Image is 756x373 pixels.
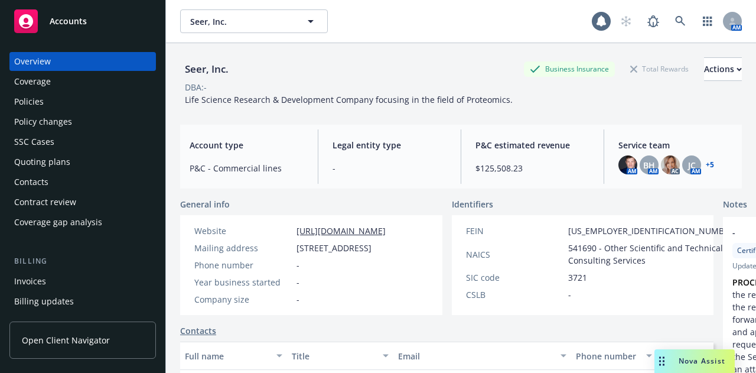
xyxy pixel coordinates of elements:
[296,225,386,236] a: [URL][DOMAIN_NAME]
[180,9,328,33] button: Seer, Inc.
[9,132,156,151] a: SSC Cases
[466,288,563,301] div: CSLB
[654,349,669,373] div: Drag to move
[50,17,87,26] span: Accounts
[688,159,696,171] span: JC
[9,213,156,232] a: Coverage gap analysis
[14,213,102,232] div: Coverage gap analysis
[194,242,292,254] div: Mailing address
[180,198,230,210] span: General info
[641,9,665,33] a: Report a Bug
[190,15,292,28] span: Seer, Inc.
[9,112,156,131] a: Policy changes
[14,272,46,291] div: Invoices
[398,350,553,362] div: Email
[185,81,207,93] div: DBA: -
[9,92,156,111] a: Policies
[180,342,287,370] button: Full name
[9,272,156,291] a: Invoices
[393,342,571,370] button: Email
[14,72,51,91] div: Coverage
[333,162,447,174] span: -
[466,271,563,284] div: SIC code
[14,92,44,111] div: Policies
[9,255,156,267] div: Billing
[568,242,737,267] span: 541690 - Other Scientific and Technical Consulting Services
[475,139,589,151] span: P&C estimated revenue
[185,350,269,362] div: Full name
[568,288,571,301] span: -
[524,61,615,76] div: Business Insurance
[706,161,714,168] a: +5
[723,198,747,212] span: Notes
[14,52,51,71] div: Overview
[333,139,447,151] span: Legal entity type
[669,9,692,33] a: Search
[618,139,732,151] span: Service team
[466,225,563,237] div: FEIN
[14,132,54,151] div: SSC Cases
[194,225,292,237] div: Website
[9,52,156,71] a: Overview
[296,293,299,306] span: -
[194,293,292,306] div: Company size
[9,153,156,171] a: Quoting plans
[22,334,110,346] span: Open Client Navigator
[180,61,233,77] div: Seer, Inc.
[14,112,72,131] div: Policy changes
[194,259,292,271] div: Phone number
[14,153,70,171] div: Quoting plans
[287,342,394,370] button: Title
[696,9,719,33] a: Switch app
[190,139,304,151] span: Account type
[14,173,48,192] div: Contacts
[657,342,713,370] button: Key contact
[296,242,372,254] span: [STREET_ADDRESS]
[704,58,742,80] div: Actions
[452,198,493,210] span: Identifiers
[624,61,695,76] div: Total Rewards
[180,325,216,337] a: Contacts
[9,173,156,192] a: Contacts
[571,342,656,370] button: Phone number
[661,155,680,174] img: photo
[296,276,299,288] span: -
[190,162,304,174] span: P&C - Commercial lines
[9,5,156,38] a: Accounts
[614,9,638,33] a: Start snowing
[466,248,563,261] div: NAICS
[618,155,637,174] img: photo
[292,350,376,362] div: Title
[9,72,156,91] a: Coverage
[568,271,587,284] span: 3721
[576,350,638,362] div: Phone number
[9,193,156,212] a: Contract review
[14,292,74,311] div: Billing updates
[643,159,655,171] span: BH
[654,349,735,373] button: Nova Assist
[296,259,299,271] span: -
[704,57,742,81] button: Actions
[194,276,292,288] div: Year business started
[475,162,589,174] span: $125,508.23
[679,356,725,366] span: Nova Assist
[9,292,156,311] a: Billing updates
[14,193,76,212] div: Contract review
[568,225,737,237] span: [US_EMPLOYER_IDENTIFICATION_NUMBER]
[185,94,513,105] span: Life Science Research & Development Company focusing in the field of Proteomics.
